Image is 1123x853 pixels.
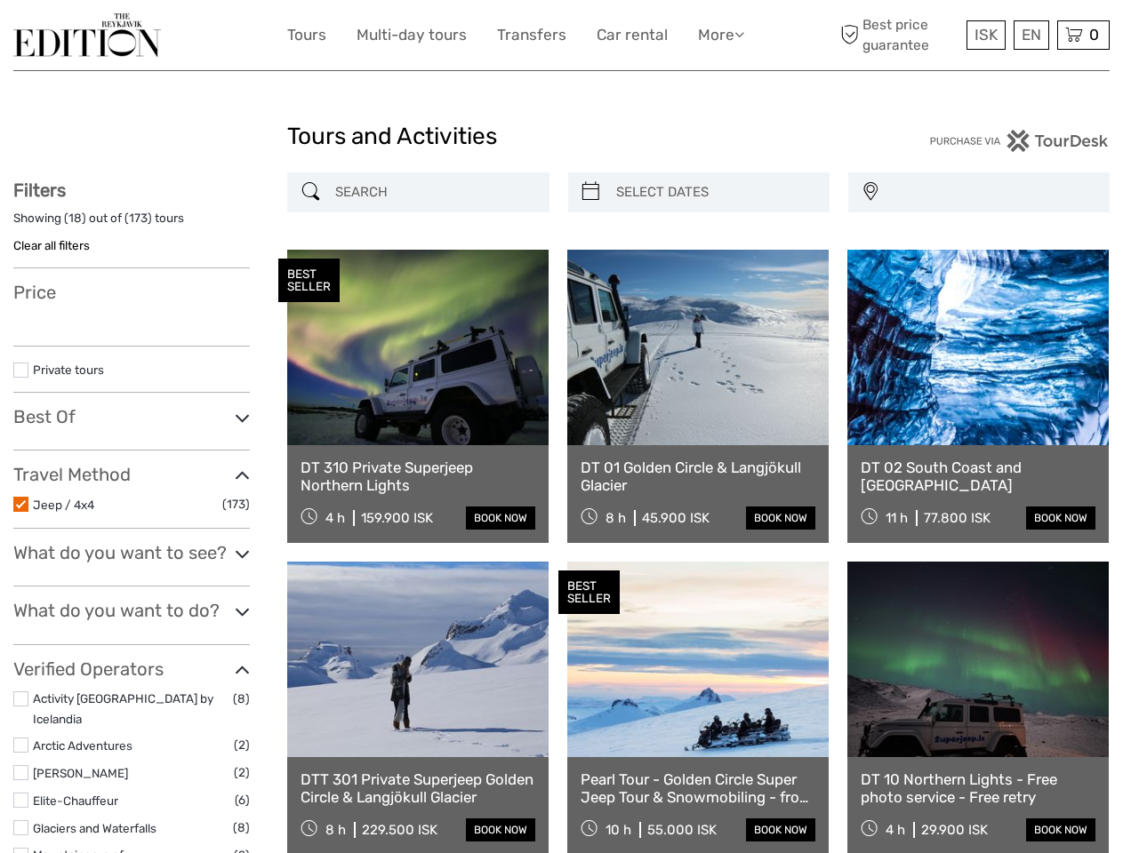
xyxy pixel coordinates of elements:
a: More [698,22,744,48]
a: [PERSON_NAME] [33,766,128,780]
span: 10 h [606,822,631,838]
span: (2) [234,762,250,783]
span: 4 h [886,822,905,838]
span: Best price guarantee [836,15,962,54]
span: (6) [235,790,250,810]
img: PurchaseViaTourDesk.png [929,130,1110,152]
a: Glaciers and Waterfalls [33,821,156,835]
span: (2) [234,735,250,755]
h3: Best Of [13,406,250,427]
div: 29.900 ISK [921,822,988,838]
a: Multi-day tours [357,22,467,48]
a: DT 310 Private Superjeep Northern Lights [301,458,535,495]
div: 45.900 ISK [642,510,710,526]
div: 77.800 ISK [924,510,991,526]
span: (8) [233,817,250,838]
input: SEARCH [328,177,540,208]
h3: Price [13,282,250,303]
a: book now [1026,506,1095,530]
a: book now [466,818,535,841]
span: ISK [975,26,998,44]
a: book now [746,818,815,841]
img: The Reykjavík Edition [13,13,161,57]
a: Tours [287,22,326,48]
a: Elite-Chauffeur [33,793,118,808]
label: 173 [129,210,148,227]
a: DT 10 Northern Lights - Free photo service - Free retry [861,770,1095,807]
a: book now [1026,818,1095,841]
a: DT 01 Golden Circle & Langjökull Glacier [581,458,815,495]
div: 159.900 ISK [361,510,433,526]
a: Private tours [33,363,104,377]
h3: What do you want to see? [13,542,250,563]
label: 18 [68,210,82,227]
strong: Filters [13,179,66,201]
a: DTT 301 Private Superjeep Golden Circle & Langjökull Glacier [301,770,535,807]
div: EN [1014,20,1049,50]
h3: What do you want to do? [13,600,250,621]
span: 11 h [886,510,908,526]
span: (8) [233,689,250,709]
a: Car rental [597,22,668,48]
span: (173) [222,494,250,514]
div: 55.000 ISK [647,822,717,838]
div: Showing ( ) out of ( ) tours [13,210,250,237]
a: book now [746,506,815,530]
h3: Verified Operators [13,658,250,680]
span: 4 h [325,510,345,526]
a: Jeep / 4x4 [33,498,94,512]
a: Arctic Adventures [33,738,132,753]
span: 8 h [325,822,346,838]
a: Transfers [497,22,566,48]
span: 0 [1087,26,1102,44]
a: DT 02 South Coast and [GEOGRAPHIC_DATA] [861,458,1095,495]
input: SELECT DATES [609,177,821,208]
div: 229.500 ISK [362,822,437,838]
a: Activity [GEOGRAPHIC_DATA] by Icelandia [33,691,213,726]
div: BEST SELLER [558,570,620,615]
h3: Travel Method [13,464,250,485]
a: Clear all filters [13,238,90,252]
a: book now [466,506,535,530]
a: Pearl Tour - Golden Circle Super Jeep Tour & Snowmobiling - from [GEOGRAPHIC_DATA] [581,770,815,807]
div: BEST SELLER [278,259,340,303]
h1: Tours and Activities [287,123,836,151]
span: 8 h [606,510,626,526]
